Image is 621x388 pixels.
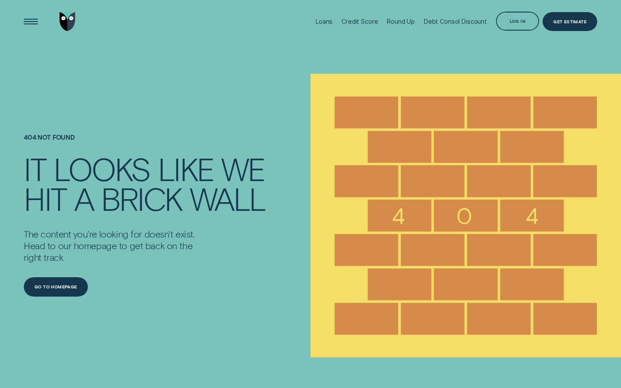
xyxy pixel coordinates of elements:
[53,153,150,184] div: looks
[190,183,266,213] div: wall
[60,12,75,31] img: Wisr
[316,18,332,25] div: Loans
[74,183,94,213] div: a
[21,12,41,31] button: Open Menu
[24,153,282,214] h4: It looks like we hit a brick wall
[387,18,415,25] div: Round Up
[24,134,310,153] h1: 404 NOT FOUND
[310,43,621,388] img: 404 NOT FOUND
[221,153,265,184] div: we
[24,183,66,213] div: hit
[496,12,539,31] button: Log in
[342,18,378,25] div: Credit Score
[158,153,214,184] div: like
[24,213,210,263] div: The content you're looking for doesn't exist. Head to our homepage to get back on the right track
[424,18,487,25] div: Debt Consol Discount
[101,183,182,213] div: brick
[543,12,597,31] a: Get Estimate
[24,277,88,297] button: Go to homepage
[24,153,46,184] div: It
